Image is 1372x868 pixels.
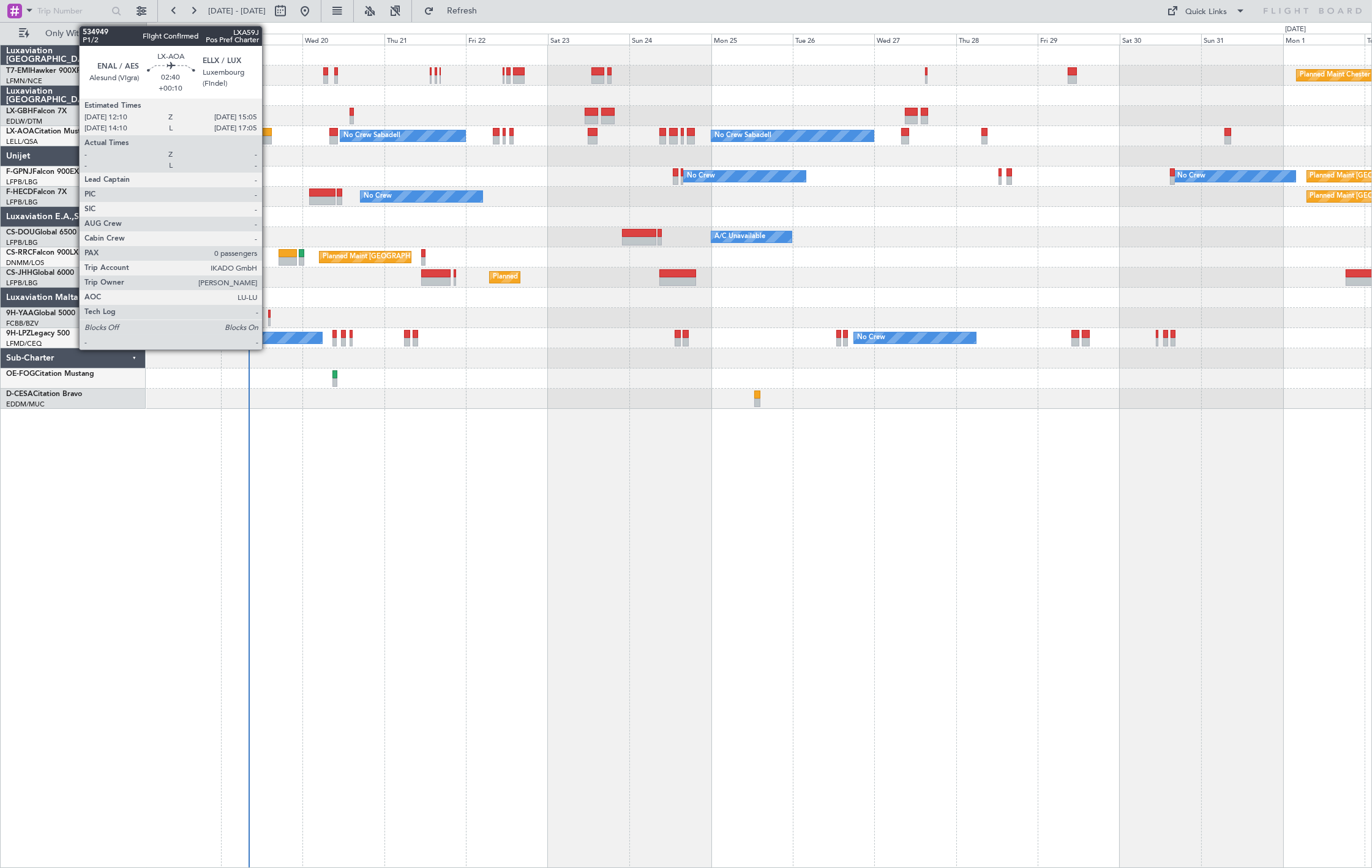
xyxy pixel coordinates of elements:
[629,34,711,45] div: Sun 24
[6,330,70,337] a: 9H-LPZLegacy 500
[6,128,34,135] span: LX-AOA
[1201,34,1283,45] div: Sun 31
[6,128,94,135] a: LX-AOACitation Mustang
[137,187,165,206] div: No Crew
[6,249,78,256] a: CS-RRCFalcon 900LX
[1285,24,1306,35] div: [DATE]
[857,329,885,347] div: No Crew
[6,370,94,378] a: OE-FOGCitation Mustang
[6,108,33,115] span: LX-GBH
[241,107,443,125] div: Unplanned Maint [GEOGRAPHIC_DATA] ([GEOGRAPHIC_DATA])
[6,168,32,176] span: F-GPNJ
[6,249,32,256] span: CS-RRC
[714,127,771,145] div: No Crew Sabadell
[687,167,715,185] div: No Crew
[6,319,39,328] a: FCBB/BZV
[6,168,79,176] a: F-GPNJFalcon 900EX
[6,178,38,187] a: LFPB/LBG
[6,269,32,277] span: CS-JHH
[6,279,38,288] a: LFPB/LBG
[1300,66,1370,84] div: Planned Maint Chester
[6,391,33,398] span: D-CESA
[711,34,793,45] div: Mon 25
[221,34,302,45] div: Tue 19
[6,269,74,277] a: CS-JHHGlobal 6000
[149,24,170,35] div: [DATE]
[1283,34,1365,45] div: Mon 1
[37,2,108,20] input: Trip Number
[6,198,38,207] a: LFPB/LBG
[548,34,629,45] div: Sat 23
[493,268,686,286] div: Planned Maint [GEOGRAPHIC_DATA] ([GEOGRAPHIC_DATA])
[13,24,133,43] button: Only With Activity
[6,310,75,317] a: 9H-YAAGlobal 5000
[6,238,38,247] a: LFPB/LBG
[6,108,67,115] a: LX-GBHFalcon 7X
[323,248,515,266] div: Planned Maint [GEOGRAPHIC_DATA] ([GEOGRAPHIC_DATA])
[6,117,42,126] a: EDLW/DTM
[343,127,400,145] div: No Crew Sabadell
[6,310,34,317] span: 9H-YAA
[6,258,44,268] a: DNMM/LOS
[173,228,366,246] div: Planned Maint [GEOGRAPHIC_DATA] ([GEOGRAPHIC_DATA])
[6,137,38,146] a: LELL/QSA
[364,187,392,206] div: No Crew
[418,1,492,21] button: Refresh
[1120,34,1201,45] div: Sat 30
[384,34,466,45] div: Thu 21
[1186,6,1228,18] div: Quick Links
[1038,34,1119,45] div: Fri 29
[6,370,35,378] span: OE-FOG
[6,229,77,236] a: CS-DOUGlobal 6500
[6,400,45,409] a: EDDM/MUC
[874,34,956,45] div: Wed 27
[793,34,874,45] div: Tue 26
[437,7,488,15] span: Refresh
[140,34,221,45] div: Mon 18
[1177,167,1205,185] div: No Crew
[6,339,42,348] a: LFMD/CEQ
[6,67,81,75] a: T7-EMIHawker 900XP
[302,34,384,45] div: Wed 20
[204,329,232,347] div: No Crew
[6,77,42,86] a: LFMN/NCE
[6,189,33,196] span: F-HECD
[466,34,547,45] div: Fri 22
[6,67,30,75] span: T7-EMI
[208,6,266,17] span: [DATE] - [DATE]
[1161,1,1252,21] button: Quick Links
[6,330,31,337] span: 9H-LPZ
[6,229,35,236] span: CS-DOU
[956,34,1038,45] div: Thu 28
[6,189,67,196] a: F-HECDFalcon 7X
[714,228,765,246] div: A/C Unavailable
[32,29,129,38] span: Only With Activity
[6,391,82,398] a: D-CESACitation Bravo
